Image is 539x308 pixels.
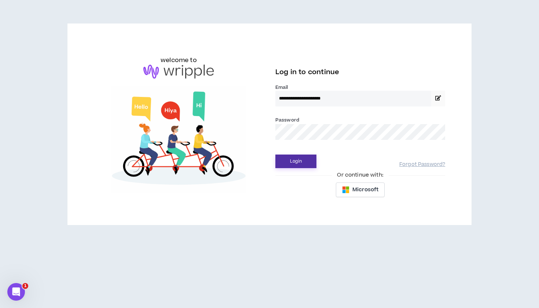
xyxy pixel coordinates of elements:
img: Welcome to Wripple [94,86,264,193]
span: Log in to continue [275,68,339,77]
span: 1 [22,283,28,289]
img: logo-brand.png [143,65,214,79]
a: Forgot Password? [399,161,445,168]
button: Microsoft [336,182,385,197]
span: Microsoft [352,186,378,194]
button: Login [275,155,316,168]
iframe: Intercom live chat [7,283,25,301]
span: Or continue with: [332,171,388,179]
h6: welcome to [161,56,197,65]
label: Password [275,117,299,123]
label: Email [275,84,445,91]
